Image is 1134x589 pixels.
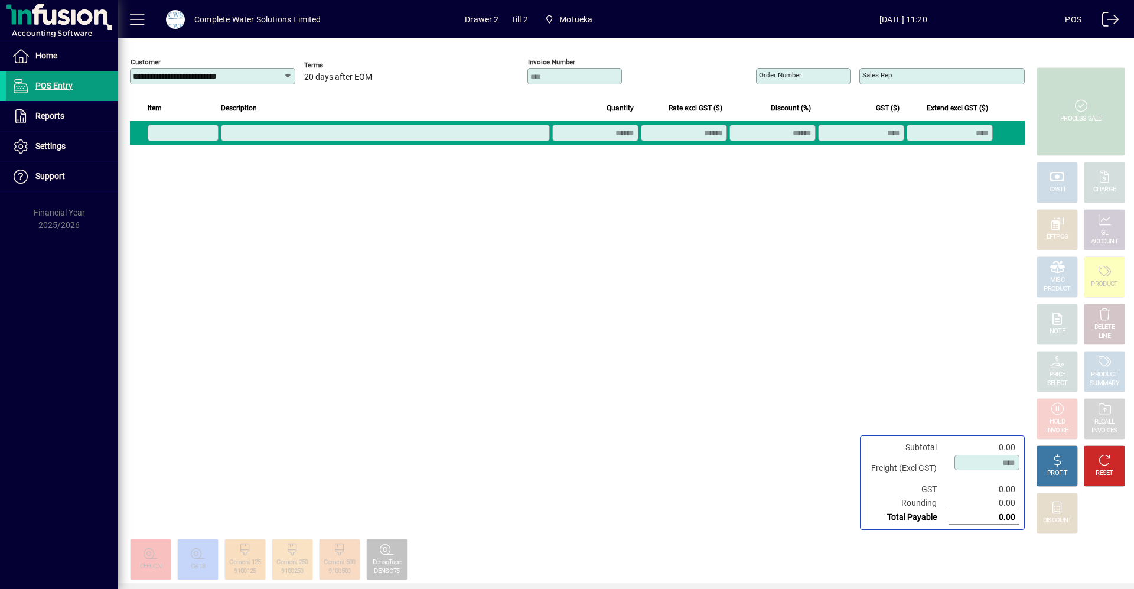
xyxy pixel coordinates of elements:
[1094,323,1115,332] div: DELETE
[148,102,162,115] span: Item
[1091,280,1117,289] div: PRODUCT
[865,441,949,454] td: Subtotal
[465,10,498,29] span: Drawer 2
[1093,186,1116,194] div: CHARGE
[6,41,118,71] a: Home
[1050,327,1065,336] div: NOTE
[669,102,722,115] span: Rate excl GST ($)
[949,496,1019,510] td: 0.00
[1050,186,1065,194] div: CASH
[949,441,1019,454] td: 0.00
[1046,427,1068,435] div: INVOICE
[221,102,257,115] span: Description
[1047,233,1068,242] div: EFTPOS
[1090,379,1119,388] div: SUMMARY
[1047,469,1067,478] div: PROFIT
[1093,2,1119,41] a: Logout
[949,510,1019,525] td: 0.00
[328,567,350,576] div: 9100500
[607,102,634,115] span: Quantity
[1065,10,1081,29] div: POS
[35,51,57,60] span: Home
[6,102,118,131] a: Reports
[1094,418,1115,427] div: RECALL
[741,10,1065,29] span: [DATE] 11:20
[191,562,206,571] div: Cel18
[131,58,161,66] mat-label: Customer
[1060,115,1102,123] div: PROCESS SALE
[1091,370,1117,379] div: PRODUCT
[1091,237,1118,246] div: ACCOUNT
[304,61,375,69] span: Terms
[281,567,303,576] div: 9100250
[1101,229,1109,237] div: GL
[771,102,811,115] span: Discount (%)
[35,111,64,121] span: Reports
[35,81,73,90] span: POS Entry
[157,9,194,30] button: Profile
[35,171,65,181] span: Support
[1047,379,1068,388] div: SELECT
[865,483,949,496] td: GST
[276,558,308,567] div: Cement 250
[140,562,162,571] div: CEELON
[862,71,892,79] mat-label: Sales rep
[540,9,598,30] span: Motueka
[927,102,988,115] span: Extend excl GST ($)
[1050,276,1064,285] div: MISC
[759,71,801,79] mat-label: Order number
[511,10,528,29] span: Till 2
[194,10,321,29] div: Complete Water Solutions Limited
[1099,332,1110,341] div: LINE
[1091,427,1117,435] div: INVOICES
[1050,418,1065,427] div: HOLD
[6,162,118,191] a: Support
[865,454,949,483] td: Freight (Excl GST)
[373,558,402,567] div: DensoTape
[528,58,575,66] mat-label: Invoice number
[229,558,260,567] div: Cement 125
[876,102,900,115] span: GST ($)
[865,496,949,510] td: Rounding
[949,483,1019,496] td: 0.00
[324,558,355,567] div: Cement 500
[374,567,399,576] div: DENSO75
[234,567,256,576] div: 9100125
[559,10,592,29] span: Motueka
[865,510,949,525] td: Total Payable
[6,132,118,161] a: Settings
[1050,370,1065,379] div: PRICE
[1044,285,1070,294] div: PRODUCT
[35,141,66,151] span: Settings
[1043,516,1071,525] div: DISCOUNT
[1096,469,1113,478] div: RESET
[304,73,372,82] span: 20 days after EOM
